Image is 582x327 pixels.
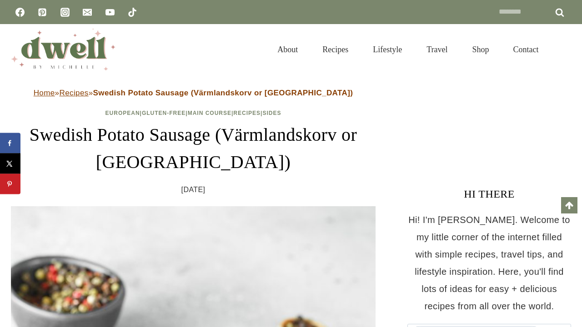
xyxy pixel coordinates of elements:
[56,3,74,21] a: Instagram
[407,186,571,202] h3: HI THERE
[59,89,88,97] a: Recipes
[11,121,376,176] h1: Swedish Potato Sausage (Värmlandskorv or [GEOGRAPHIC_DATA])
[501,34,551,65] a: Contact
[34,89,353,97] span: » »
[78,3,96,21] a: Email
[33,3,51,21] a: Pinterest
[361,34,414,65] a: Lifestyle
[310,34,361,65] a: Recipes
[181,183,206,197] time: [DATE]
[460,34,501,65] a: Shop
[101,3,119,21] a: YouTube
[265,34,551,65] nav: Primary Navigation
[105,110,140,116] a: European
[561,197,577,213] a: Scroll to top
[11,29,115,70] img: DWELL by michelle
[123,3,141,21] a: TikTok
[262,110,281,116] a: Sides
[34,89,55,97] a: Home
[142,110,186,116] a: Gluten-Free
[414,34,460,65] a: Travel
[188,110,231,116] a: Main Course
[556,42,571,57] button: View Search Form
[105,110,281,116] span: | | | |
[233,110,261,116] a: Recipes
[11,3,29,21] a: Facebook
[407,211,571,315] p: Hi! I'm [PERSON_NAME]. Welcome to my little corner of the internet filled with simple recipes, tr...
[265,34,310,65] a: About
[93,89,353,97] strong: Swedish Potato Sausage (Värmlandskorv or [GEOGRAPHIC_DATA])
